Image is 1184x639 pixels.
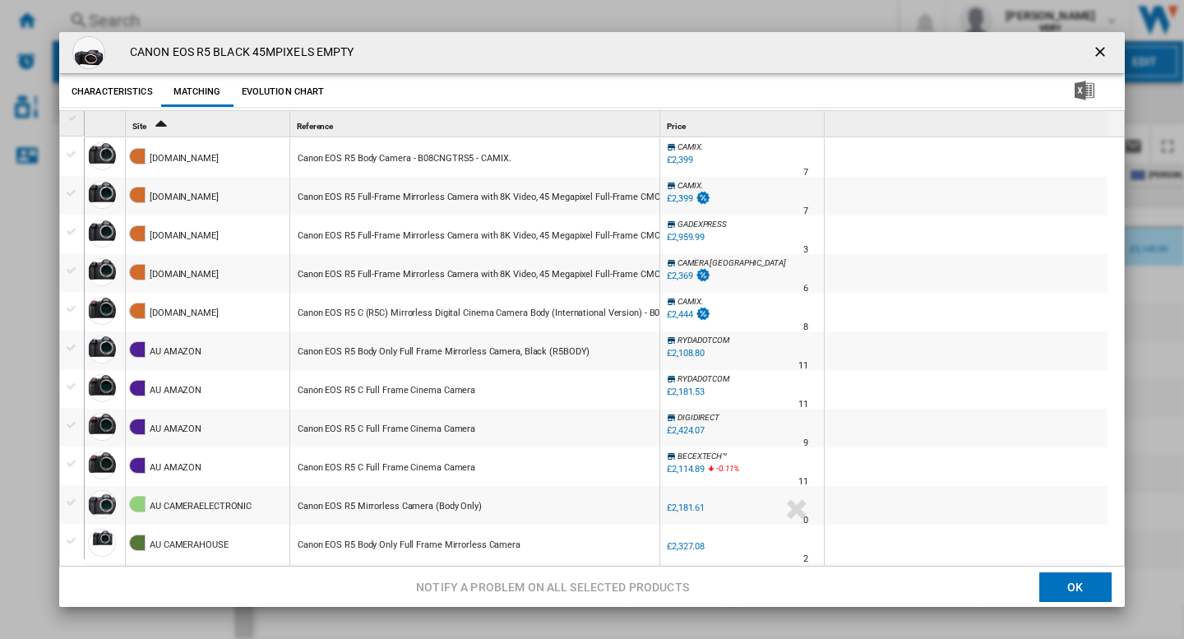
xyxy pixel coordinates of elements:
[695,307,711,321] img: promotionV3.png
[695,191,711,205] img: promotionV3.png
[667,271,692,281] div: £2,369
[298,333,590,371] div: Canon EOS R5 Body Only Full Frame Mirrorless Camera, Black (R5BODY)
[715,461,724,481] i: %
[150,256,219,294] div: [DOMAIN_NAME]
[664,191,711,207] div: £2,399
[667,541,705,552] div: £2,327.08
[298,410,475,448] div: Canon EOS R5 C Full Frame Cinema Camera
[803,435,808,451] div: Delivery Time : 9 days
[678,413,719,422] span: DIGIDIRECT
[290,331,659,369] div: https://www.amazon.com.au/Canon-Frame-Mirrorless-Camera-R5BODY/dp/B08CNGBF6L
[290,215,659,253] div: https://www.amazon.co.uk/Full-Frame-Mirrorless-Megapixel-Processor-Mechnical/dp/B08C68F2DX
[667,348,705,359] div: £2,108.80
[1048,77,1121,107] button: Download in Excel
[298,294,740,332] div: Canon EOS R5 C (R5C) Mirrorless Digital Cinema Camera Body (International Version) - B09QSJP3X4 -...
[678,142,703,151] span: CAMIX.
[664,384,705,401] div: £2,181.53
[290,293,659,331] div: https://www.amazon.co.uk/Canon-EOS-R5C-Mirrorless-International/dp/B09QSJP3X4
[678,220,727,229] span: GADEXPRESS
[150,294,219,332] div: [DOMAIN_NAME]
[664,307,711,323] div: £2,444
[664,461,705,478] div: £2,114.89
[150,565,217,603] div: AU CAMERAPRO
[803,280,808,297] div: Delivery Time : 6 days
[290,525,659,563] div: https://www.camerahouse.com.au/canon-eos-r5-body-only-full-frame-mirrorless-camera
[150,333,201,371] div: AU AMAZON
[298,372,475,410] div: Canon EOS R5 C Full Frame Cinema Camera
[290,370,659,408] div: https://www.amazon.com.au/Canon-Body-Only-Frame-Cinema/dp/B09QSJP3X4
[803,551,808,567] div: Delivery Time : 2 days
[67,77,157,107] button: Characteristics
[294,111,659,137] div: Reference Sort None
[150,217,219,255] div: [DOMAIN_NAME]
[716,464,733,473] span: -0.11
[678,258,786,267] span: CAMERA [GEOGRAPHIC_DATA]
[803,164,808,181] div: Delivery Time : 7 days
[298,565,465,603] div: Canon EOS R5C Full Frame Cinema - Body
[798,358,808,374] div: Delivery Time : 11 days
[290,486,659,524] div: https://www.cameraelectronic.com.au/products/canon-eos-r5-mirrorless-camera-body-only
[161,77,234,107] button: Matching
[150,449,201,487] div: AU AMAZON
[132,122,146,131] span: Site
[150,140,219,178] div: [DOMAIN_NAME]
[803,319,808,336] div: Delivery Time : 8 days
[664,423,705,439] div: £2,424.07
[803,203,808,220] div: Delivery Time : 7 days
[290,138,659,176] div: https://www.amazon.co.uk/Canon-EOS-R5-Body-Camera/dp/B08CNGTRS5
[129,111,289,137] div: Sort Ascending
[828,111,1108,137] div: Sort None
[664,345,705,362] div: £2,108.80
[1075,81,1094,100] img: excel-24x24.png
[803,512,808,529] div: Delivery Time : 0 day
[667,425,705,436] div: £2,424.07
[664,500,705,516] div: £2,181.61
[1085,36,1118,69] button: getI18NText('BUTTONS.CLOSE_DIALOG')
[298,449,475,487] div: Canon EOS R5 C Full Frame Cinema Camera
[290,177,659,215] div: https://www.amazon.co.uk/Full-Frame-Mirrorless-Megapixel-Processor-Mechnical/dp/B08C68F2DX
[150,372,201,410] div: AU AMAZON
[150,178,219,216] div: [DOMAIN_NAME]
[798,474,808,490] div: Delivery Time : 11 days
[129,111,289,137] div: Site Sort Ascending
[298,488,482,526] div: Canon EOS R5 Mirrorless Camera (Body Only)
[294,111,659,137] div: Sort None
[667,502,705,513] div: £2,181.61
[297,122,333,131] span: Reference
[664,111,824,137] div: Sort None
[88,111,125,137] div: Sort None
[150,526,229,564] div: AU CAMERAHOUSE
[1039,572,1112,602] button: OK
[238,77,329,107] button: Evolution chart
[72,36,105,69] img: 238907388
[667,155,692,165] div: £2,399
[678,297,703,306] span: CAMIX.
[148,122,174,131] span: Sort Ascending
[667,387,705,397] div: £2,181.53
[290,254,659,292] div: https://www.amazon.co.uk/Full-Frame-Mirrorless-Megapixel-Processor-Mechnical/dp/B08C68F2DX
[150,410,201,448] div: AU AMAZON
[678,181,703,190] span: CAMIX.
[678,374,729,383] span: RYDADOTCOM
[59,32,1125,607] md-dialog: Product popup
[411,572,694,602] button: Notify a problem on all selected products
[664,111,824,137] div: Price Sort None
[664,152,692,169] div: £2,399
[678,336,729,345] span: RYDADOTCOM
[298,526,520,564] div: Canon EOS R5 Body Only Full Frame Mirrorless Camera
[798,396,808,413] div: Delivery Time : 11 days
[290,447,659,485] div: https://www.amazon.com.au/Canon-Body-Only-Frame-Cinema/dp/B09QSJP3X4
[667,232,705,243] div: £2,959.99
[667,193,692,204] div: £2,399
[290,409,659,447] div: https://www.amazon.com.au/Canon-Body-Only-Frame-Cinema/dp/B09QSJP3X4
[695,268,711,282] img: promotionV3.png
[667,309,692,320] div: £2,444
[290,563,659,601] div: https://www.camerapro.com.au/11622-canon-eos-r5-c-full-frame-mirrorless-camera-body.html
[298,140,511,178] div: Canon EOS R5 Body Camera - B08CNGTRS5 - CAMIX.
[667,464,705,475] div: £2,114.89
[122,44,354,61] h4: CANON EOS R5 BLACK 45MPIXELS EMPTY
[1092,44,1112,63] ng-md-icon: getI18NText('BUTTONS.CLOSE_DIALOG')
[678,451,727,461] span: BECEXTECH™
